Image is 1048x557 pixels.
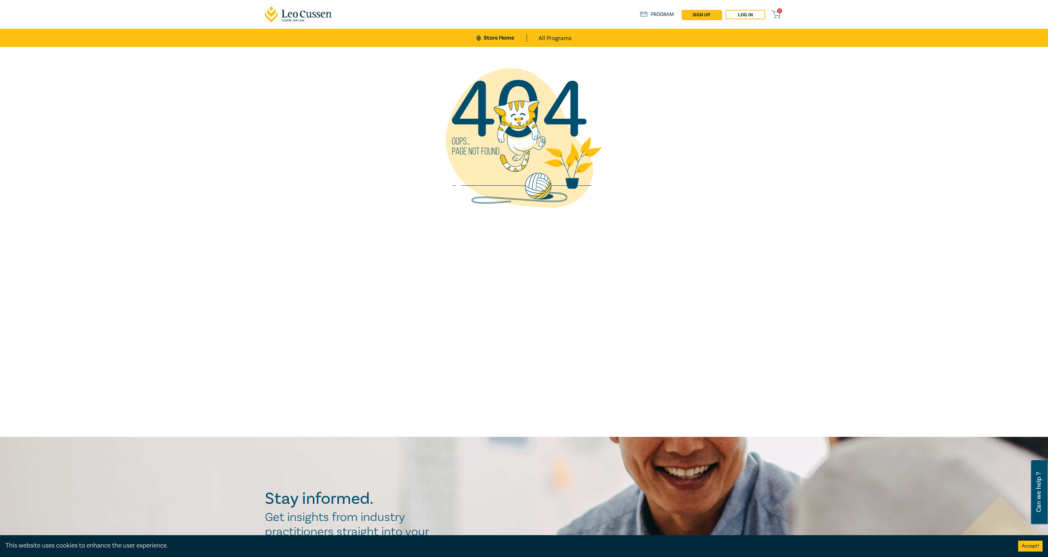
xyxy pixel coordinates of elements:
[265,510,437,554] h2: Get insights from industry practitioners straight into your inbox.
[1018,541,1043,552] button: Accept cookies
[5,541,1007,550] div: This website uses cookies to enhance the user experience.
[476,34,527,42] a: Store Home
[726,10,765,19] a: Log in
[265,489,437,508] h2: Stay informed.
[777,8,782,13] span: 0
[1035,465,1042,520] span: Can we help ?
[682,10,721,19] a: sign up
[640,11,674,19] a: Program
[433,47,615,229] img: not found
[539,29,572,47] a: All Programs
